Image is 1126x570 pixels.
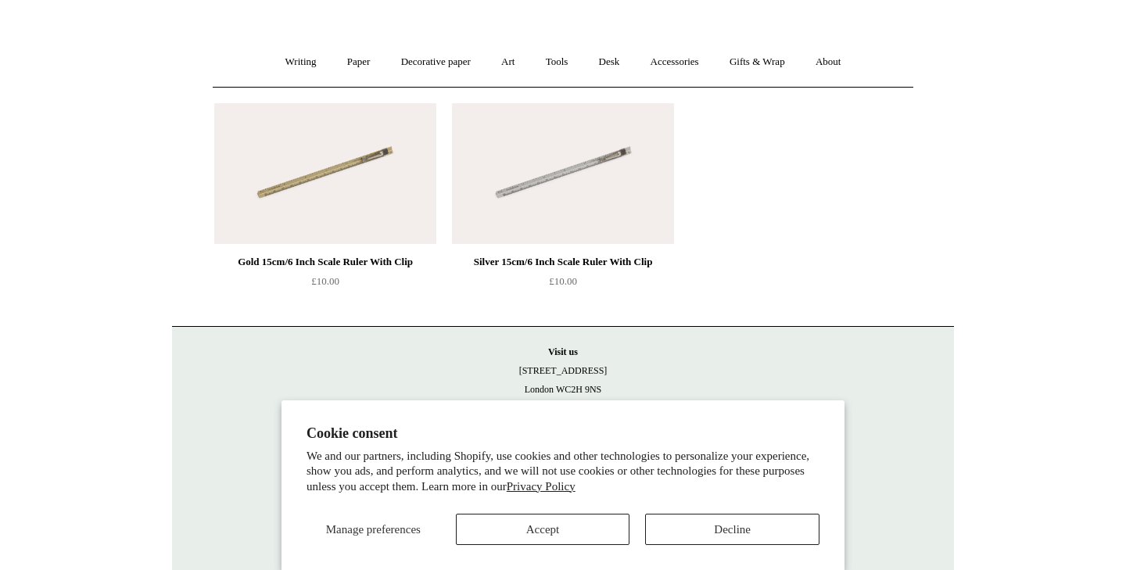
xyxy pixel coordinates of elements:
[452,253,674,317] a: Silver 15cm/6 Inch Scale Ruler With Clip £10.00
[452,103,674,244] img: Silver 15cm/6 Inch Scale Ruler With Clip
[456,514,630,545] button: Accept
[532,41,583,83] a: Tools
[326,523,421,536] span: Manage preferences
[507,480,576,493] a: Privacy Policy
[456,253,670,271] div: Silver 15cm/6 Inch Scale Ruler With Clip
[637,41,713,83] a: Accessories
[214,253,436,317] a: Gold 15cm/6 Inch Scale Ruler With Clip £10.00
[548,346,578,357] strong: Visit us
[333,41,385,83] a: Paper
[188,342,938,474] p: [STREET_ADDRESS] London WC2H 9NS [DATE] - [DATE] 10:30am to 5:30pm [DATE] 10.30am to 6pm [DATE] 1...
[307,514,440,545] button: Manage preferences
[271,41,331,83] a: Writing
[549,275,577,287] span: £10.00
[487,41,529,83] a: Art
[715,41,799,83] a: Gifts & Wrap
[218,253,432,271] div: Gold 15cm/6 Inch Scale Ruler With Clip
[801,41,855,83] a: About
[214,103,436,244] a: Gold 15cm/6 Inch Scale Ruler With Clip Gold 15cm/6 Inch Scale Ruler With Clip
[452,103,674,244] a: Silver 15cm/6 Inch Scale Ruler With Clip Silver 15cm/6 Inch Scale Ruler With Clip
[311,275,339,287] span: £10.00
[387,41,485,83] a: Decorative paper
[214,103,436,244] img: Gold 15cm/6 Inch Scale Ruler With Clip
[645,514,819,545] button: Decline
[307,425,819,442] h2: Cookie consent
[307,449,819,495] p: We and our partners, including Shopify, use cookies and other technologies to personalize your ex...
[585,41,634,83] a: Desk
